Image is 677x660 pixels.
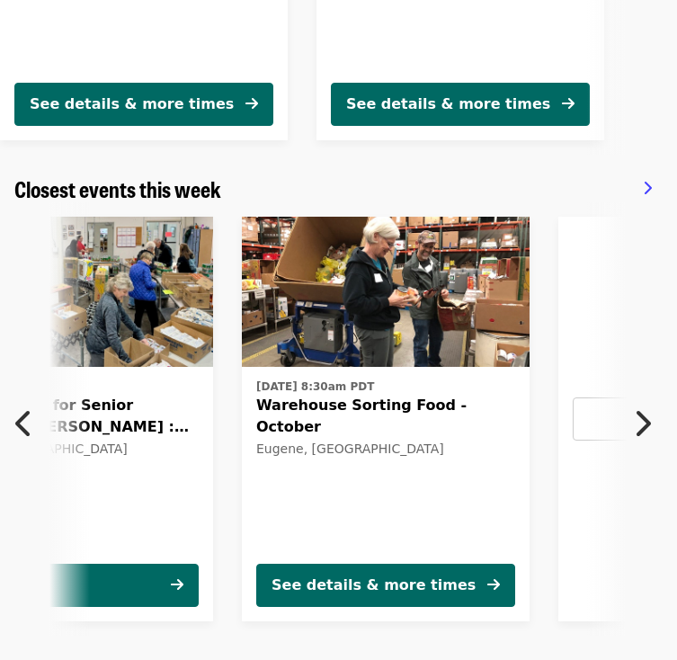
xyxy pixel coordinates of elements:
i: arrow-right icon [245,95,258,112]
div: Eugene, [GEOGRAPHIC_DATA] [256,441,515,457]
i: arrow-right icon [562,95,575,112]
div: See details & more times [30,94,234,115]
a: See details for "Warehouse Sorting Food - October" [242,217,530,621]
i: chevron-right icon [633,406,651,441]
button: See details & more times [331,83,590,126]
i: arrow-right icon [171,576,183,593]
button: Next item [618,398,677,449]
time: [DATE] 8:30am PDT [256,379,374,395]
div: See details & more times [272,575,476,596]
img: Warehouse Sorting Food - October organized by FOOD For Lane County [242,217,530,368]
i: arrow-right icon [487,576,500,593]
div: See details & more times [346,94,550,115]
button: See details & more times [256,564,515,607]
span: Closest events this week [14,173,221,204]
a: Closest events this week [14,176,221,202]
i: chevron-right icon [643,180,652,197]
i: chevron-left icon [15,406,33,441]
button: See details & more times [14,83,273,126]
span: Warehouse Sorting Food - October [256,395,515,438]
